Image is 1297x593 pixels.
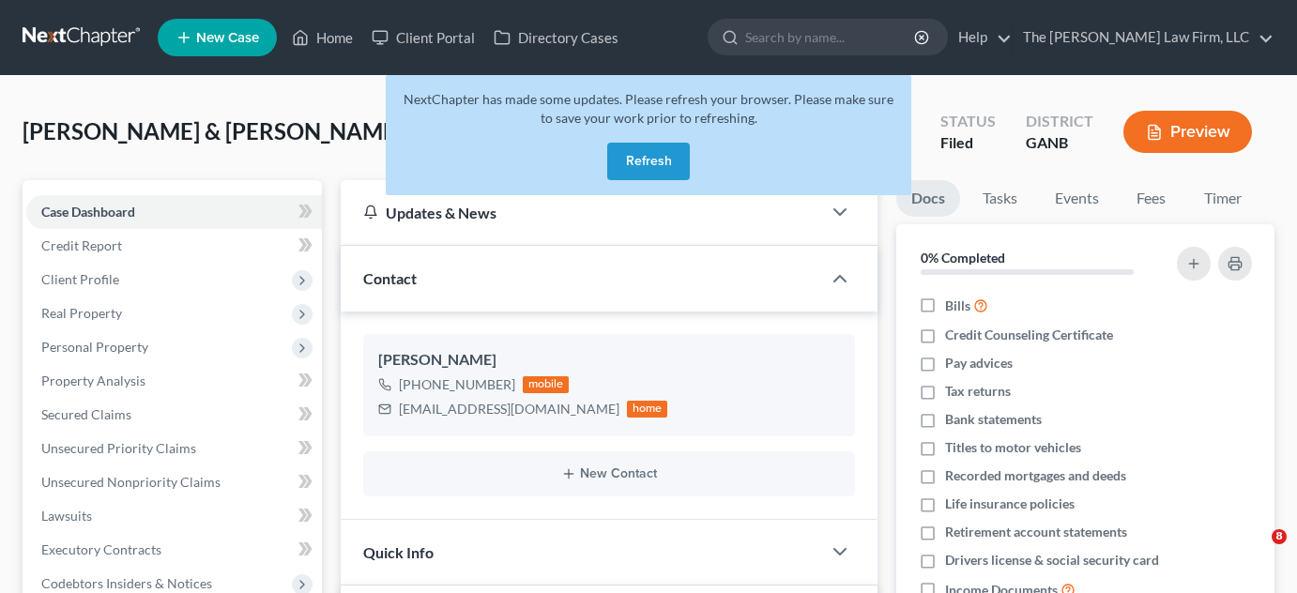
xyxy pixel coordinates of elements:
a: Tasks [968,180,1032,217]
span: Credit Report [41,237,122,253]
div: Filed [940,132,996,154]
div: mobile [523,376,570,393]
span: Recorded mortgages and deeds [945,466,1126,485]
a: Lawsuits [26,499,322,533]
span: Real Property [41,305,122,321]
span: Bills [945,296,970,315]
span: Contact [363,269,417,287]
a: Events [1040,180,1114,217]
div: GANB [1026,132,1093,154]
span: Titles to motor vehicles [945,438,1081,457]
span: Property Analysis [41,373,145,388]
span: Client Profile [41,271,119,287]
a: Executory Contracts [26,533,322,567]
button: Preview [1123,111,1252,153]
span: Unsecured Priority Claims [41,440,196,456]
div: [EMAIL_ADDRESS][DOMAIN_NAME] [399,400,619,418]
a: Help [949,21,1012,54]
a: Secured Claims [26,398,322,432]
a: Directory Cases [484,21,628,54]
button: Refresh [607,143,690,180]
span: Quick Info [363,543,434,561]
span: Executory Contracts [41,541,161,557]
span: Credit Counseling Certificate [945,326,1113,344]
span: Case Dashboard [41,204,135,220]
div: [PERSON_NAME] [378,349,840,372]
span: New Case [196,31,259,45]
div: District [1026,111,1093,132]
div: Status [940,111,996,132]
strong: 0% Completed [921,250,1005,266]
a: Credit Report [26,229,322,263]
a: Client Portal [362,21,484,54]
span: Personal Property [41,339,148,355]
div: Updates & News [363,203,799,222]
span: Secured Claims [41,406,131,422]
a: Unsecured Nonpriority Claims [26,465,322,499]
a: Unsecured Priority Claims [26,432,322,465]
span: Lawsuits [41,508,92,524]
span: Drivers license & social security card [945,551,1159,570]
span: Bank statements [945,410,1042,429]
a: Home [282,21,362,54]
span: Tax returns [945,382,1011,401]
div: home [627,401,668,418]
span: Codebtors Insiders & Notices [41,575,212,591]
a: The [PERSON_NAME] Law Firm, LLC [1014,21,1274,54]
iframe: Intercom live chat [1233,529,1278,574]
input: Search by name... [745,20,917,54]
div: [PHONE_NUMBER] [399,375,515,394]
span: Life insurance policies [945,494,1075,513]
span: [PERSON_NAME] & [PERSON_NAME] [23,117,403,144]
a: Timer [1189,180,1257,217]
a: Property Analysis [26,364,322,398]
a: Docs [896,180,960,217]
button: New Contact [378,466,840,481]
span: Retirement account statements [945,523,1127,541]
span: Unsecured Nonpriority Claims [41,474,221,490]
span: NextChapter has made some updates. Please refresh your browser. Please make sure to save your wor... [404,91,893,126]
a: Case Dashboard [26,195,322,229]
span: Pay advices [945,354,1013,373]
span: 8 [1272,529,1287,544]
a: Fees [1122,180,1182,217]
